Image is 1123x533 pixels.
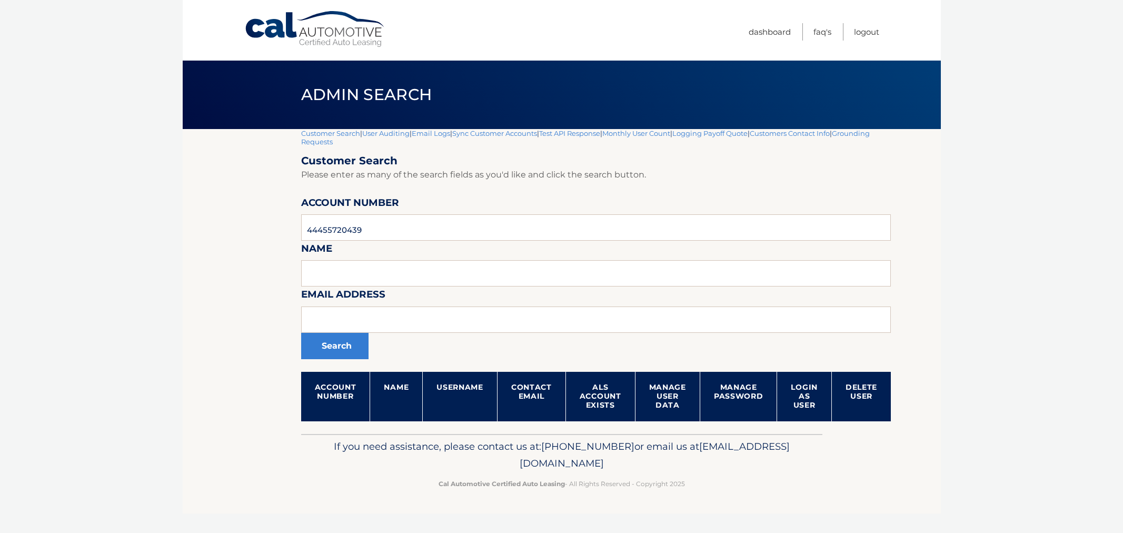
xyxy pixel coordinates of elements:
[439,480,565,488] strong: Cal Automotive Certified Auto Leasing
[452,129,537,137] a: Sync Customer Accounts
[672,129,748,137] a: Logging Payoff Quote
[831,372,891,421] th: Delete User
[301,129,360,137] a: Customer Search
[370,372,423,421] th: Name
[539,129,600,137] a: Test API Response
[854,23,879,41] a: Logout
[602,129,670,137] a: Monthly User Count
[777,372,832,421] th: Login as User
[308,438,816,472] p: If you need assistance, please contact us at: or email us at
[813,23,831,41] a: FAQ's
[423,372,498,421] th: Username
[301,85,432,104] span: Admin Search
[749,23,791,41] a: Dashboard
[301,287,385,306] label: Email Address
[301,167,891,182] p: Please enter as many of the search fields as you'd like and click the search button.
[700,372,777,421] th: Manage Password
[301,129,870,146] a: Grounding Requests
[750,129,830,137] a: Customers Contact Info
[301,333,369,359] button: Search
[301,129,891,434] div: | | | | | | | |
[244,11,386,48] a: Cal Automotive
[412,129,450,137] a: Email Logs
[565,372,635,421] th: ALS Account Exists
[520,440,790,469] span: [EMAIL_ADDRESS][DOMAIN_NAME]
[362,129,410,137] a: User Auditing
[541,440,634,452] span: [PHONE_NUMBER]
[308,478,816,489] p: - All Rights Reserved - Copyright 2025
[301,241,332,260] label: Name
[301,154,891,167] h2: Customer Search
[301,195,399,214] label: Account Number
[301,372,370,421] th: Account Number
[497,372,565,421] th: Contact Email
[635,372,700,421] th: Manage User Data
